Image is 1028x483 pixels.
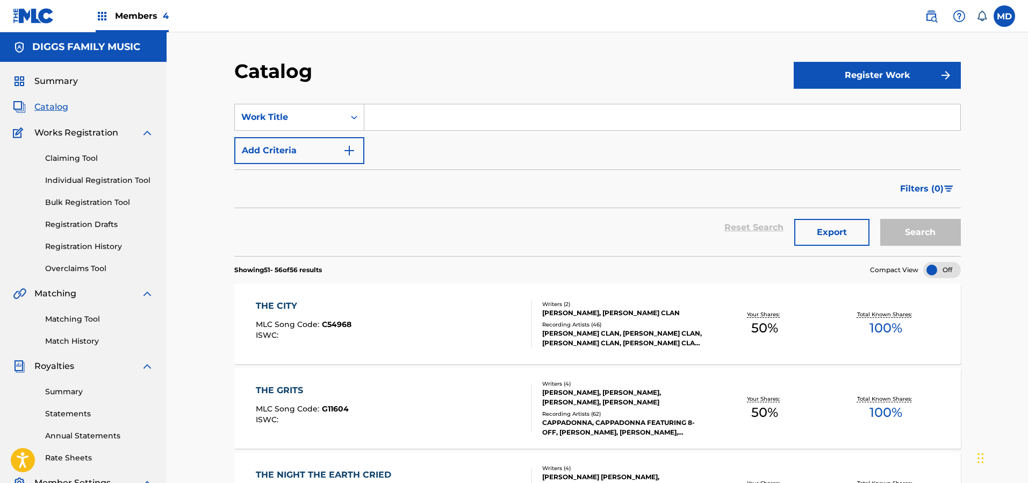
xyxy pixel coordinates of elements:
[45,175,154,186] a: Individual Registration Tool
[542,410,704,418] div: Recording Artists ( 62 )
[939,69,952,82] img: f7272a7cc735f4ea7f67.svg
[96,10,109,23] img: Top Rightsholders
[857,310,915,318] p: Total Known Shares:
[894,175,961,202] button: Filters (0)
[45,336,154,347] a: Match History
[256,300,351,312] div: THE CITY
[234,59,318,83] h2: Catalog
[256,384,349,397] div: THE GRITS
[322,319,351,329] span: C54968
[900,182,944,195] span: Filters ( 0 )
[974,431,1028,483] iframe: Chat Widget
[34,101,68,113] span: Catalog
[857,395,915,403] p: Total Known Shares:
[241,111,338,124] div: Work Title
[542,388,704,407] div: [PERSON_NAME], [PERSON_NAME], [PERSON_NAME], [PERSON_NAME]
[13,126,27,139] img: Works Registration
[948,5,970,27] div: Help
[998,317,1028,403] iframe: Resource Center
[13,101,68,113] a: CatalogCatalog
[542,321,704,329] div: Recording Artists ( 46 )
[794,219,869,246] button: Export
[256,468,397,481] div: THE NIGHT THE EARTH CRIED
[45,386,154,397] a: Summary
[45,314,154,325] a: Matching Tool
[921,5,942,27] a: Public Search
[13,360,26,373] img: Royalties
[45,219,154,230] a: Registration Drafts
[13,101,26,113] img: Catalog
[34,126,118,139] span: Works Registration
[34,360,74,373] span: Royalties
[13,8,54,24] img: MLC Logo
[747,310,782,318] p: Your Shares:
[234,104,961,256] form: Search Form
[869,318,902,338] span: 100 %
[751,403,778,422] span: 50 %
[234,137,364,164] button: Add Criteria
[45,430,154,442] a: Annual Statements
[870,265,918,275] span: Compact View
[542,380,704,388] div: Writers ( 4 )
[141,360,154,373] img: expand
[542,300,704,308] div: Writers ( 2 )
[976,11,987,22] div: Notifications
[542,418,704,437] div: CAPPADONNA, CAPPADONNA FEATURING 8-OFF, [PERSON_NAME], [PERSON_NAME], [PERSON_NAME] FEATURING 8-OFF
[234,283,961,364] a: THE CITYMLC Song Code:C54968ISWC:Writers (2)[PERSON_NAME], [PERSON_NAME] CLANRecording Artists (4...
[322,404,349,414] span: G11604
[256,415,281,424] span: ISWC :
[343,144,356,157] img: 9d2ae6d4665cec9f34b9.svg
[256,330,281,340] span: ISWC :
[256,404,322,414] span: MLC Song Code :
[977,442,984,474] div: Drag
[13,75,26,88] img: Summary
[13,287,26,300] img: Matching
[747,395,782,403] p: Your Shares:
[34,287,76,300] span: Matching
[234,265,322,275] p: Showing 51 - 56 of 56 results
[944,186,953,192] img: filter
[542,308,704,318] div: [PERSON_NAME], [PERSON_NAME] CLAN
[542,464,704,472] div: Writers ( 4 )
[45,197,154,208] a: Bulk Registration Tool
[751,318,778,338] span: 50 %
[45,263,154,274] a: Overclaims Tool
[542,329,704,348] div: [PERSON_NAME] CLAN, [PERSON_NAME] CLAN, [PERSON_NAME] CLAN, [PERSON_NAME] CLAN, [PERSON_NAME] CLAN
[925,10,938,23] img: search
[141,287,154,300] img: expand
[34,75,78,88] span: Summary
[869,403,902,422] span: 100 %
[45,153,154,164] a: Claiming Tool
[141,126,154,139] img: expand
[13,75,78,88] a: SummarySummary
[115,10,169,22] span: Members
[45,452,154,464] a: Rate Sheets
[32,41,140,53] h5: DIGGS FAMILY MUSIC
[45,408,154,420] a: Statements
[234,368,961,449] a: THE GRITSMLC Song Code:G11604ISWC:Writers (4)[PERSON_NAME], [PERSON_NAME], [PERSON_NAME], [PERSON...
[45,241,154,252] a: Registration History
[994,5,1015,27] div: User Menu
[256,319,322,329] span: MLC Song Code :
[953,10,966,23] img: help
[794,62,961,89] button: Register Work
[13,41,26,54] img: Accounts
[163,11,169,21] span: 4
